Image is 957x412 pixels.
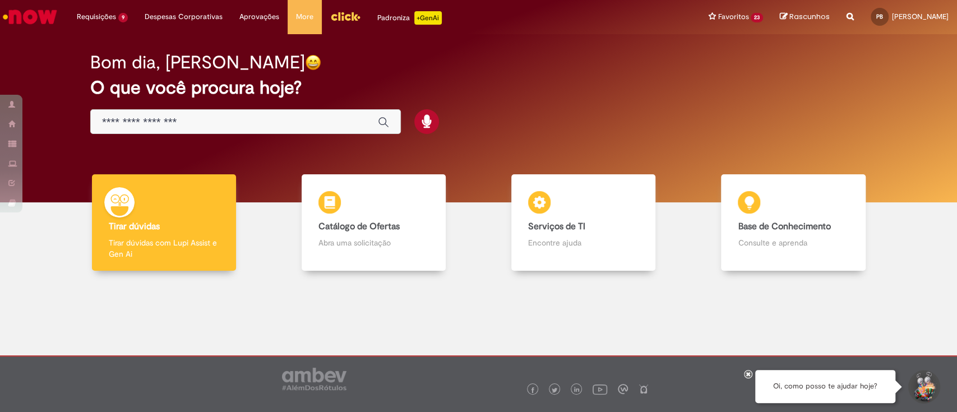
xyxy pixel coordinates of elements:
[688,174,898,271] a: Base de Conhecimento Consulte e aprenda
[318,221,400,232] b: Catálogo de Ofertas
[90,53,305,72] h2: Bom dia, [PERSON_NAME]
[269,174,478,271] a: Catálogo de Ofertas Abra uma solicitação
[528,221,585,232] b: Serviços de TI
[530,387,535,393] img: logo_footer_facebook.png
[305,54,321,71] img: happy-face.png
[90,78,867,98] h2: O que você procura hoje?
[593,382,607,396] img: logo_footer_youtube.png
[751,13,763,22] span: 23
[109,237,219,260] p: Tirar dúvidas com Lupi Assist e Gen Ai
[377,11,442,25] div: Padroniza
[239,11,279,22] span: Aprovações
[330,8,360,25] img: click_logo_yellow_360x200.png
[1,6,59,28] img: ServiceNow
[738,237,848,248] p: Consulte e aprenda
[755,370,895,403] div: Oi, como posso te ajudar hoje?
[296,11,313,22] span: More
[552,387,557,393] img: logo_footer_twitter.png
[876,13,883,20] span: PB
[789,11,830,22] span: Rascunhos
[718,11,748,22] span: Favoritos
[479,174,688,271] a: Serviços de TI Encontre ajuda
[574,387,580,394] img: logo_footer_linkedin.png
[907,370,940,404] button: Iniciar Conversa de Suporte
[109,221,160,232] b: Tirar dúvidas
[738,221,830,232] b: Base de Conhecimento
[145,11,223,22] span: Despesas Corporativas
[414,11,442,25] p: +GenAi
[318,237,429,248] p: Abra uma solicitação
[118,13,128,22] span: 9
[639,384,649,394] img: logo_footer_naosei.png
[780,12,830,22] a: Rascunhos
[892,12,949,21] span: [PERSON_NAME]
[282,368,346,390] img: logo_footer_ambev_rotulo_gray.png
[618,384,628,394] img: logo_footer_workplace.png
[77,11,116,22] span: Requisições
[59,174,269,271] a: Tirar dúvidas Tirar dúvidas com Lupi Assist e Gen Ai
[528,237,639,248] p: Encontre ajuda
